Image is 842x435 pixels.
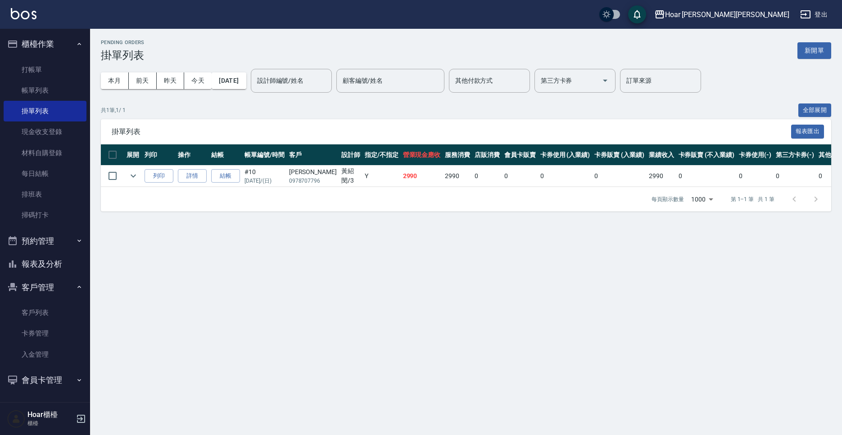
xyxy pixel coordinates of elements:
[472,166,502,187] td: 0
[212,72,246,89] button: [DATE]
[676,144,737,166] th: 卡券販賣 (不入業績)
[362,166,401,187] td: Y
[287,166,339,187] td: [PERSON_NAME]
[4,368,86,392] button: 會員卡管理
[651,5,793,24] button: Hoar [PERSON_NAME][PERSON_NAME]
[244,177,285,185] p: [DATE] / (日)
[339,144,362,166] th: 設計師
[4,323,86,344] a: 卡券管理
[112,127,791,136] span: 掛單列表
[4,184,86,205] a: 排班表
[797,42,831,59] button: 新開單
[362,144,401,166] th: 指定/不指定
[798,103,832,117] button: 全部展開
[791,125,824,139] button: 報表匯出
[4,276,86,299] button: 客戶管理
[339,166,362,187] td: 黃紹閔 /3
[4,80,86,101] a: 帳單列表
[287,144,339,166] th: 客戶
[797,6,831,23] button: 登出
[731,195,774,203] p: 第 1–1 筆 共 1 筆
[142,144,176,166] th: 列印
[184,72,212,89] button: 今天
[592,144,647,166] th: 卡券販賣 (入業績)
[242,166,287,187] td: # 10
[101,106,126,114] p: 共 1 筆, 1 / 1
[145,169,173,183] button: 列印
[647,166,676,187] td: 2990
[443,166,472,187] td: 2990
[124,144,142,166] th: 展開
[538,144,593,166] th: 卡券使用 (入業績)
[242,144,287,166] th: 帳單編號/時間
[27,410,73,419] h5: Hoar櫃檯
[598,73,612,88] button: Open
[178,169,207,183] a: 詳情
[176,144,209,166] th: 操作
[628,5,646,23] button: save
[4,121,86,142] a: 現金收支登錄
[737,166,774,187] td: 0
[652,195,684,203] p: 每頁顯示數量
[7,410,25,428] img: Person
[401,166,443,187] td: 2990
[676,166,737,187] td: 0
[774,144,817,166] th: 第三方卡券(-)
[502,144,538,166] th: 會員卡販賣
[538,166,593,187] td: 0
[4,252,86,276] button: 報表及分析
[688,187,716,211] div: 1000
[443,144,472,166] th: 服務消費
[401,144,443,166] th: 營業現金應收
[791,127,824,135] a: 報表匯出
[211,169,240,183] button: 結帳
[289,177,337,185] p: 0978707796
[797,46,831,54] a: 新開單
[101,40,145,45] h2: Pending Orders
[101,49,145,62] h3: 掛單列表
[4,143,86,163] a: 材料自購登錄
[129,72,157,89] button: 前天
[774,166,817,187] td: 0
[4,32,86,56] button: 櫃檯作業
[647,144,676,166] th: 業績收入
[4,205,86,225] a: 掃碼打卡
[665,9,789,20] div: Hoar [PERSON_NAME][PERSON_NAME]
[737,144,774,166] th: 卡券使用(-)
[4,59,86,80] a: 打帳單
[27,419,73,427] p: 櫃檯
[4,302,86,323] a: 客戶列表
[127,169,140,183] button: expand row
[11,8,36,19] img: Logo
[157,72,185,89] button: 昨天
[4,229,86,253] button: 預約管理
[209,144,242,166] th: 結帳
[4,163,86,184] a: 每日結帳
[502,166,538,187] td: 0
[101,72,129,89] button: 本月
[4,101,86,121] a: 掛單列表
[4,344,86,365] a: 入金管理
[472,144,502,166] th: 店販消費
[592,166,647,187] td: 0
